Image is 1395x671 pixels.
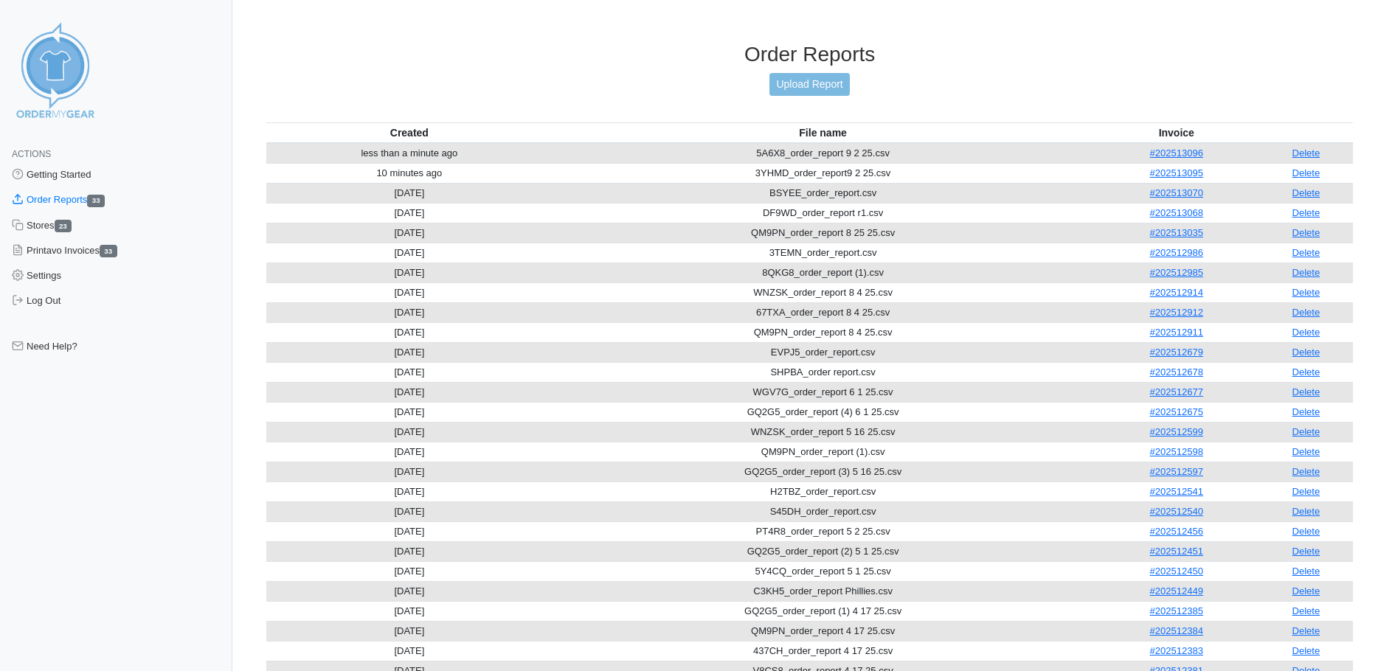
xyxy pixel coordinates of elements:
a: #202512383 [1150,645,1203,656]
td: GQ2G5_order_report (1) 4 17 25.csv [553,601,1094,621]
a: #202512677 [1150,386,1203,397]
td: 5Y4CQ_order_report 5 1 25.csv [553,561,1094,581]
td: [DATE] [266,342,552,362]
td: [DATE] [266,282,552,302]
a: #202512912 [1150,307,1203,318]
a: Delete [1292,327,1320,338]
a: #202512597 [1150,466,1203,477]
td: 8QKG8_order_report (1).csv [553,263,1094,282]
a: #202512385 [1150,605,1203,616]
a: #202512675 [1150,406,1203,417]
a: Delete [1292,605,1320,616]
th: Invoice [1094,122,1259,143]
a: #202513068 [1150,207,1203,218]
a: Delete [1292,506,1320,517]
td: [DATE] [266,581,552,601]
a: #202513095 [1150,167,1203,178]
a: #202512541 [1150,486,1203,497]
td: WGV7G_order_report 6 1 25.csv [553,382,1094,402]
th: File name [553,122,1094,143]
td: [DATE] [266,481,552,501]
a: #202512914 [1150,287,1203,298]
td: less than a minute ago [266,143,552,164]
a: Delete [1292,386,1320,397]
a: #202513096 [1150,147,1203,159]
a: Delete [1292,446,1320,457]
td: [DATE] [266,203,552,223]
a: #202512456 [1150,526,1203,537]
a: Delete [1292,287,1320,298]
a: #202512911 [1150,327,1203,338]
td: [DATE] [266,462,552,481]
td: 10 minutes ago [266,163,552,183]
th: Created [266,122,552,143]
td: [DATE] [266,442,552,462]
a: Delete [1292,147,1320,159]
a: #202512599 [1150,426,1203,437]
td: QM9PN_order_report 4 17 25.csv [553,621,1094,641]
td: [DATE] [266,422,552,442]
td: [DATE] [266,402,552,422]
span: 23 [55,220,72,232]
a: Delete [1292,227,1320,238]
a: Delete [1292,466,1320,477]
a: Delete [1292,426,1320,437]
td: GQ2G5_order_report (4) 6 1 25.csv [553,402,1094,422]
h3: Order Reports [266,42,1353,67]
a: Delete [1292,625,1320,636]
span: 33 [100,245,117,257]
a: #202512985 [1150,267,1203,278]
a: #202513035 [1150,227,1203,238]
td: [DATE] [266,243,552,263]
td: [DATE] [266,382,552,402]
td: 437CH_order_report 4 17 25.csv [553,641,1094,661]
td: WNZSK_order_report 8 4 25.csv [553,282,1094,302]
a: Delete [1292,366,1320,378]
a: #202512451 [1150,546,1203,557]
a: Delete [1292,347,1320,358]
td: 3TEMN_order_report.csv [553,243,1094,263]
a: Delete [1292,546,1320,557]
td: PT4R8_order_report 5 2 25.csv [553,521,1094,541]
td: [DATE] [266,302,552,322]
td: [DATE] [266,223,552,243]
span: 33 [87,195,105,207]
td: [DATE] [266,621,552,641]
a: Delete [1292,307,1320,318]
td: [DATE] [266,183,552,203]
span: Actions [12,149,51,159]
td: DF9WD_order_report r1.csv [553,203,1094,223]
a: Delete [1292,247,1320,258]
td: [DATE] [266,561,552,581]
a: Delete [1292,585,1320,597]
td: C3KH5_order_report Phillies.csv [553,581,1094,601]
td: H2TBZ_order_report.csv [553,481,1094,501]
a: Delete [1292,526,1320,537]
td: GQ2G5_order_report (3) 5 16 25.csv [553,462,1094,481]
a: Delete [1292,207,1320,218]
td: EVPJ5_order_report.csv [553,342,1094,362]
a: #202512679 [1150,347,1203,358]
td: 67TXA_order_report 8 4 25.csv [553,302,1094,322]
a: #202512598 [1150,446,1203,457]
a: Upload Report [769,73,849,96]
td: S45DH_order_report.csv [553,501,1094,521]
td: [DATE] [266,362,552,382]
td: [DATE] [266,521,552,541]
a: #202512450 [1150,566,1203,577]
a: Delete [1292,645,1320,656]
td: 5A6X8_order_report 9 2 25.csv [553,143,1094,164]
a: #202513070 [1150,187,1203,198]
td: QM9PN_order_report (1).csv [553,442,1094,462]
a: Delete [1292,486,1320,497]
a: #202512449 [1150,585,1203,597]
a: Delete [1292,167,1320,178]
td: WNZSK_order_report 5 16 25.csv [553,422,1094,442]
td: [DATE] [266,601,552,621]
a: #202512678 [1150,366,1203,378]
a: Delete [1292,566,1320,577]
td: 3YHMD_order_report9 2 25.csv [553,163,1094,183]
a: #202512384 [1150,625,1203,636]
td: [DATE] [266,641,552,661]
td: [DATE] [266,541,552,561]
